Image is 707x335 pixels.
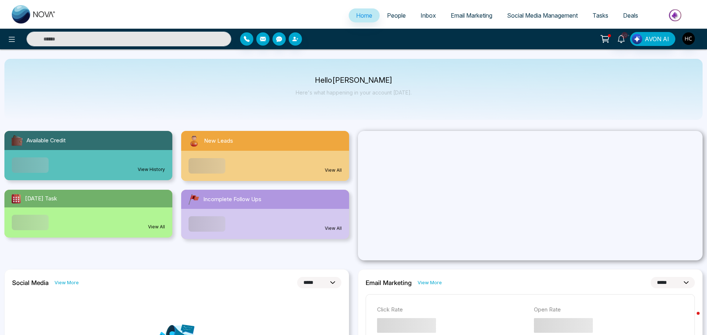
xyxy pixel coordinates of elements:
span: Available Credit [27,136,66,145]
img: availableCredit.svg [10,134,24,147]
iframe: Intercom live chat [682,310,700,328]
span: Inbox [421,12,436,19]
a: View All [325,225,342,232]
p: Open Rate [534,306,683,314]
span: Incomplete Follow Ups [203,195,261,204]
a: View History [138,166,165,173]
a: Home [349,8,380,22]
span: AVON AI [645,35,669,43]
img: newLeads.svg [187,134,201,148]
a: View All [148,224,165,230]
a: Tasks [585,8,616,22]
img: User Avatar [682,32,695,45]
span: Home [356,12,372,19]
a: 10+ [612,32,630,45]
button: AVON AI [630,32,675,46]
a: Inbox [413,8,443,22]
a: Deals [616,8,646,22]
p: Click Rate [377,306,527,314]
h2: Social Media [12,279,49,286]
a: Incomplete Follow UpsView All [177,190,353,239]
img: Lead Flow [632,34,642,44]
h2: Email Marketing [366,279,412,286]
a: People [380,8,413,22]
a: View More [54,279,79,286]
span: Social Media Management [507,12,578,19]
p: Here's what happening in your account [DATE]. [296,89,412,96]
span: Email Marketing [451,12,492,19]
img: todayTask.svg [10,193,22,204]
span: [DATE] Task [25,195,57,203]
span: Tasks [592,12,608,19]
span: New Leads [204,137,233,145]
a: Email Marketing [443,8,500,22]
span: 10+ [621,32,628,39]
a: Social Media Management [500,8,585,22]
p: Hello [PERSON_NAME] [296,77,412,83]
img: followUps.svg [187,193,200,206]
img: Market-place.gif [649,7,703,24]
a: View All [325,167,342,174]
img: Nova CRM Logo [12,5,56,24]
span: Deals [623,12,638,19]
a: View More [418,279,442,286]
span: People [387,12,406,19]
a: New LeadsView All [177,131,353,181]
